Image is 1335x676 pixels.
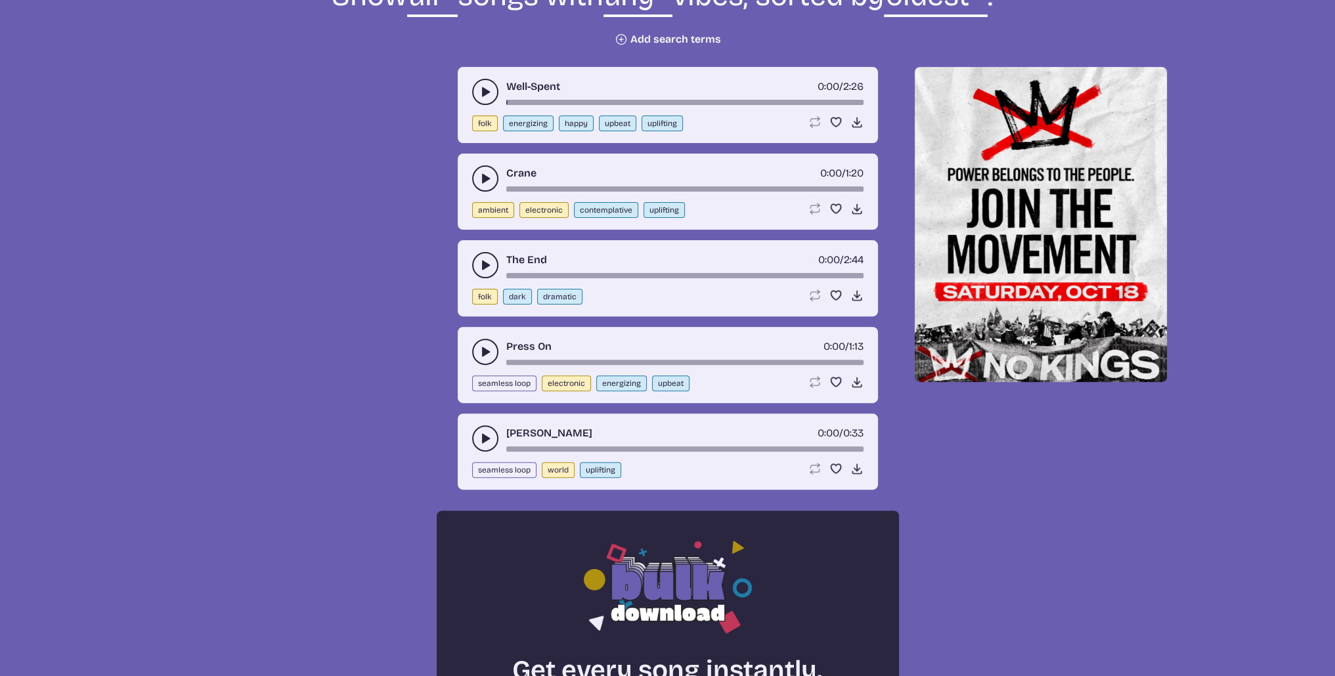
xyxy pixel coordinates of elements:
button: Favorite [829,462,843,475]
div: song-time-bar [506,360,864,365]
button: energizing [503,116,554,131]
button: play-pause toggle [472,165,498,192]
span: 2:26 [843,80,864,93]
div: / [823,339,864,354]
button: electronic [542,375,591,391]
button: play-pause toggle [472,79,498,105]
button: Loop [808,462,821,475]
button: uplifting [642,116,683,131]
button: Loop [808,116,821,129]
button: play-pause toggle [472,425,498,452]
div: / [818,79,864,95]
div: song-time-bar [506,186,864,192]
button: happy [559,116,594,131]
button: Loop [808,202,821,215]
button: dark [503,289,532,305]
span: 1:13 [849,340,864,352]
span: 1:20 [846,167,864,179]
button: Favorite [829,116,843,129]
span: 0:33 [843,427,864,439]
div: / [818,425,864,441]
button: dramatic [537,289,582,305]
button: upbeat [652,375,689,391]
span: timer [818,427,839,439]
button: Favorite [829,375,843,389]
div: song-time-bar [506,446,864,452]
span: timer [818,253,840,266]
a: Crane [506,165,536,181]
img: Help save our democracy! [915,67,1167,382]
button: Add search terms [615,33,721,46]
button: Loop [808,289,821,302]
button: play-pause toggle [472,252,498,278]
button: Favorite [829,202,843,215]
button: contemplative [574,202,638,218]
button: electronic [519,202,569,218]
a: The End [506,252,547,268]
button: Loop [808,375,821,389]
a: Well-Spent [506,79,560,95]
div: / [820,165,864,181]
span: timer [818,80,839,93]
img: Bulk download [584,537,752,633]
button: world [542,462,575,478]
span: timer [823,340,845,352]
button: upbeat [599,116,636,131]
div: song-time-bar [506,100,864,105]
button: seamless loop [472,462,536,478]
button: ambient [472,202,514,218]
button: energizing [596,375,647,391]
button: folk [472,116,498,131]
span: timer [820,167,842,179]
a: [PERSON_NAME] [506,425,592,441]
button: Favorite [829,289,843,302]
div: / [818,252,864,268]
button: uplifting [644,202,685,218]
div: song-time-bar [506,273,864,278]
a: Press On [506,339,552,354]
button: play-pause toggle [472,339,498,365]
button: uplifting [580,462,621,478]
span: 2:44 [844,253,864,266]
button: folk [472,289,498,305]
button: seamless loop [472,375,536,391]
